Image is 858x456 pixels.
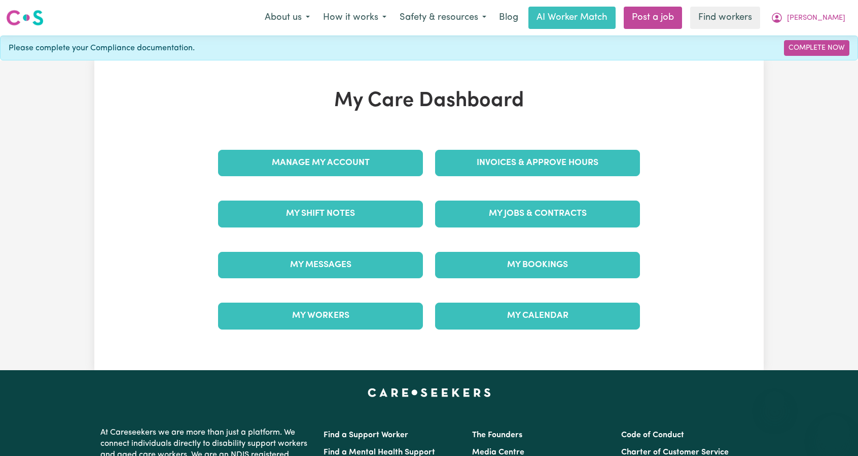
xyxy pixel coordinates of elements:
[435,252,640,278] a: My Bookings
[435,201,640,227] a: My Jobs & Contracts
[6,9,44,27] img: Careseekers logo
[690,7,760,29] a: Find workers
[528,7,616,29] a: AI Worker Match
[764,7,852,28] button: My Account
[218,201,423,227] a: My Shift Notes
[472,431,522,439] a: The Founders
[218,150,423,176] a: Manage My Account
[6,6,44,29] a: Careseekers logo
[9,42,195,54] span: Please complete your Compliance documentation.
[493,7,524,29] a: Blog
[393,7,493,28] button: Safety & resources
[765,391,785,411] iframe: Close message
[787,13,845,24] span: [PERSON_NAME]
[784,40,849,56] a: Complete Now
[624,7,682,29] a: Post a job
[218,252,423,278] a: My Messages
[621,431,684,439] a: Code of Conduct
[324,431,408,439] a: Find a Support Worker
[218,303,423,329] a: My Workers
[435,150,640,176] a: Invoices & Approve Hours
[212,89,646,113] h1: My Care Dashboard
[817,415,850,448] iframe: Button to launch messaging window
[316,7,393,28] button: How it works
[368,388,491,397] a: Careseekers home page
[258,7,316,28] button: About us
[435,303,640,329] a: My Calendar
